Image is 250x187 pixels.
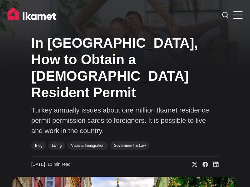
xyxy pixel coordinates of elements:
p: Turkey annually issues about one million Ikamet residence permit permission cards to foreigners. ... [31,105,219,136]
a: Government & Law [110,141,150,150]
a: Share on X [187,161,197,168]
a: Share on Facebook [197,161,208,168]
a: Share on Linkedin [208,161,219,168]
a: Blog [31,141,46,150]
h1: In [GEOGRAPHIC_DATA], How to Obtain a [DEMOGRAPHIC_DATA] Resident Permit [31,35,219,101]
img: Ikamet home [7,7,59,23]
a: Visas & Immigration [67,141,108,150]
a: Living [48,141,65,150]
time: 11 min read [31,161,71,168]
span: [DATE] ∙ [31,162,47,167]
